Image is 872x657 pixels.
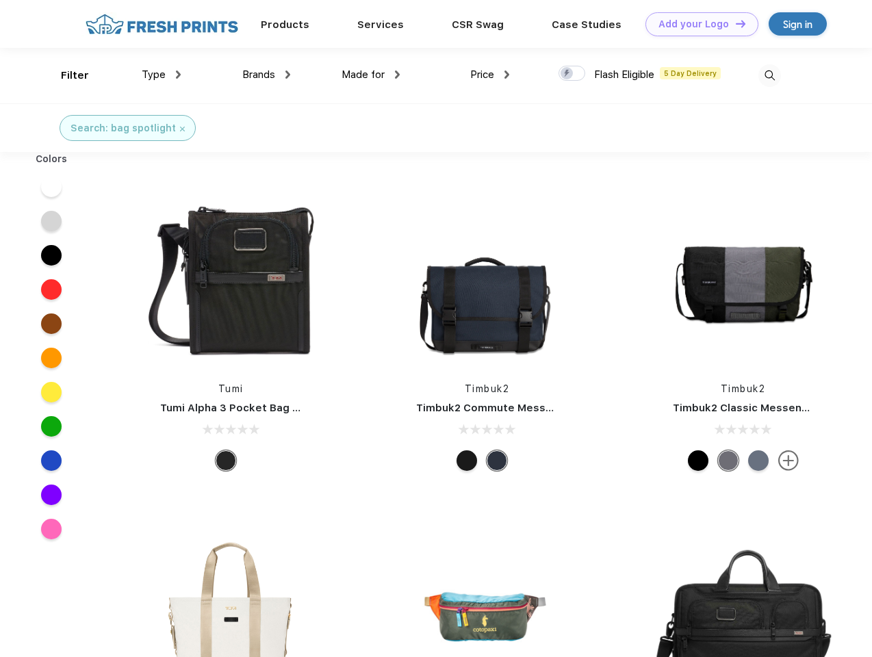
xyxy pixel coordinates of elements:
a: Products [261,18,309,31]
a: Timbuk2 Classic Messenger Bag [673,402,843,414]
div: Black [216,450,236,471]
img: dropdown.png [176,70,181,79]
img: dropdown.png [395,70,400,79]
a: Timbuk2 [721,383,766,394]
div: Colors [25,152,78,166]
span: 5 Day Delivery [660,67,721,79]
div: Eco Black [688,450,708,471]
div: Add your Logo [658,18,729,30]
img: func=resize&h=266 [140,186,322,368]
a: Timbuk2 [465,383,510,394]
div: Search: bag spotlight [70,121,176,136]
img: func=resize&h=266 [652,186,834,368]
div: Eco Black [457,450,477,471]
a: Tumi Alpha 3 Pocket Bag Small [160,402,320,414]
img: dropdown.png [285,70,290,79]
img: DT [736,20,745,27]
a: Sign in [769,12,827,36]
a: Tumi [218,383,244,394]
img: more.svg [778,450,799,471]
span: Type [142,68,166,81]
img: filter_cancel.svg [180,127,185,131]
span: Flash Eligible [594,68,654,81]
img: fo%20logo%202.webp [81,12,242,36]
div: Eco Lightbeam [748,450,769,471]
img: func=resize&h=266 [396,186,578,368]
img: desktop_search.svg [758,64,781,87]
div: Eco Nautical [487,450,507,471]
span: Brands [242,68,275,81]
div: Eco Army Pop [718,450,739,471]
div: Filter [61,68,89,83]
span: Made for [342,68,385,81]
span: Price [470,68,494,81]
div: Sign in [783,16,812,32]
a: Timbuk2 Commute Messenger Bag [416,402,600,414]
img: dropdown.png [504,70,509,79]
